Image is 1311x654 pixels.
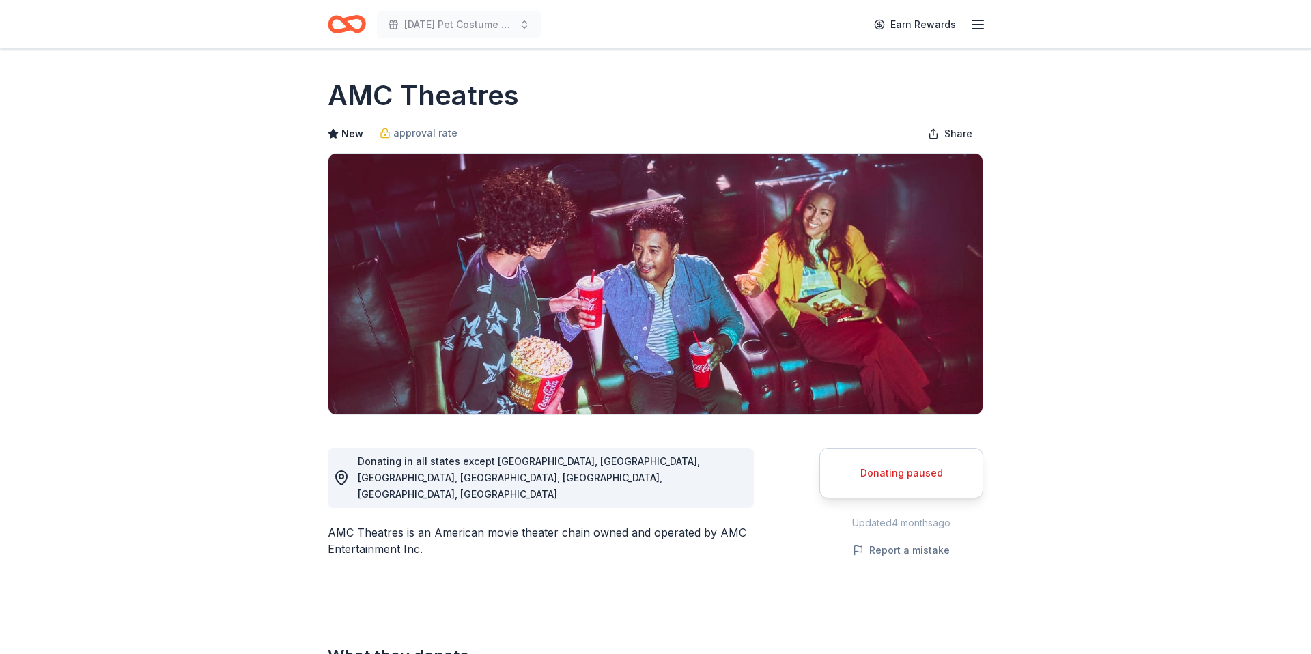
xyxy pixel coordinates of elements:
[380,125,457,141] a: approval rate
[377,11,541,38] button: [DATE] Pet Costume Contest
[853,542,950,558] button: Report a mistake
[819,515,983,531] div: Updated 4 months ago
[393,125,457,141] span: approval rate
[917,120,983,147] button: Share
[836,465,966,481] div: Donating paused
[358,455,700,500] span: Donating in all states except [GEOGRAPHIC_DATA], [GEOGRAPHIC_DATA], [GEOGRAPHIC_DATA], [GEOGRAPHI...
[328,524,754,557] div: AMC Theatres is an American movie theater chain owned and operated by AMC Entertainment Inc.
[866,12,964,37] a: Earn Rewards
[328,154,983,414] img: Image for AMC Theatres
[404,16,513,33] span: [DATE] Pet Costume Contest
[328,76,519,115] h1: AMC Theatres
[328,8,366,40] a: Home
[341,126,363,142] span: New
[944,126,972,142] span: Share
